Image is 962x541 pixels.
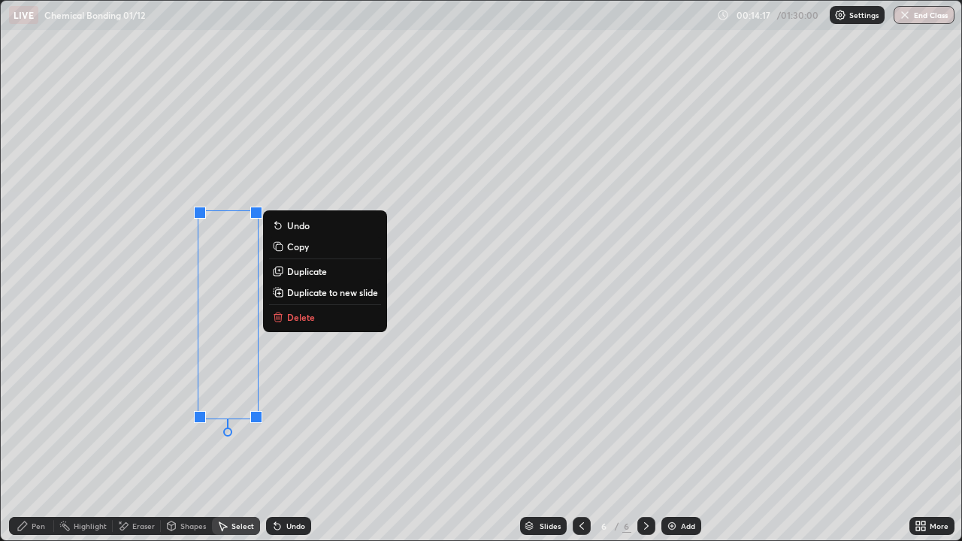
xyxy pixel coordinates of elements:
[287,219,310,231] p: Undo
[269,262,381,280] button: Duplicate
[287,286,378,298] p: Duplicate to new slide
[894,6,954,24] button: End Class
[132,522,155,530] div: Eraser
[180,522,206,530] div: Shapes
[44,9,145,21] p: Chemical Bonding 01/12
[74,522,107,530] div: Highlight
[32,522,45,530] div: Pen
[615,521,619,530] div: /
[269,283,381,301] button: Duplicate to new slide
[269,237,381,255] button: Copy
[681,522,695,530] div: Add
[269,308,381,326] button: Delete
[286,522,305,530] div: Undo
[622,519,631,533] div: 6
[597,521,612,530] div: 6
[849,11,879,19] p: Settings
[834,9,846,21] img: class-settings-icons
[287,265,327,277] p: Duplicate
[269,216,381,234] button: Undo
[899,9,911,21] img: end-class-cross
[930,522,948,530] div: More
[666,520,678,532] img: add-slide-button
[14,9,34,21] p: LIVE
[287,240,309,252] p: Copy
[231,522,254,530] div: Select
[540,522,561,530] div: Slides
[287,311,315,323] p: Delete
